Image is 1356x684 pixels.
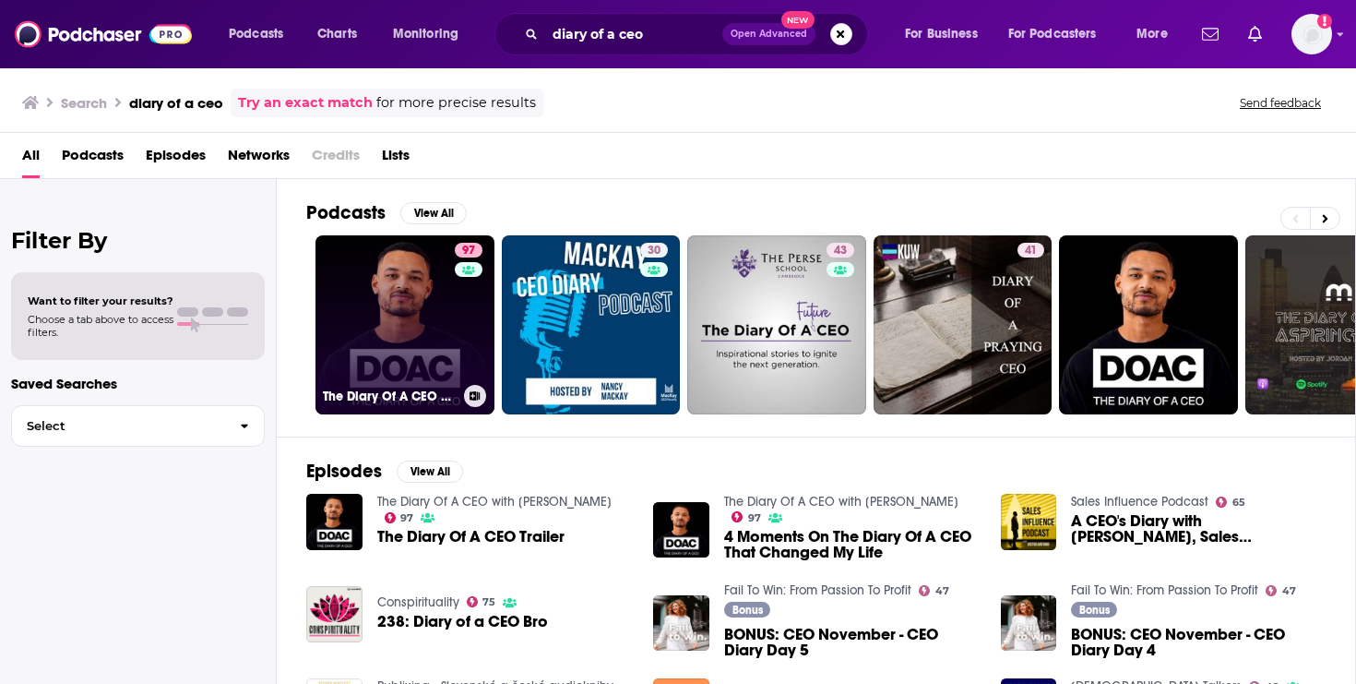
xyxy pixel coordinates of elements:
[935,587,949,595] span: 47
[22,140,40,178] a: All
[1195,18,1226,50] a: Show notifications dropdown
[748,514,761,522] span: 97
[377,494,612,510] a: The Diary Of A CEO with Steven Bartlett
[653,595,709,652] img: BONUS: CEO November - CEO Diary Day 5
[732,605,763,616] span: Bonus
[1216,497,1245,508] a: 65
[687,235,866,414] a: 43
[512,13,886,55] div: Search podcasts, credits, & more...
[393,21,458,47] span: Monitoring
[229,21,283,47] span: Podcasts
[467,596,496,607] a: 75
[1001,595,1057,652] img: BONUS: CEO November - CEO Diary Day 4
[238,92,373,114] a: Try an exact match
[28,313,173,339] span: Choose a tab above to access filters.
[312,140,360,178] span: Credits
[919,585,949,596] a: 47
[315,235,494,414] a: 97The Diary Of A CEO with [PERSON_NAME]
[400,514,413,522] span: 97
[306,201,386,224] h2: Podcasts
[1017,243,1044,258] a: 41
[653,502,709,558] img: 4 Moments On The Diary Of A CEO That Changed My Life
[724,529,979,560] span: 4 Moments On The Diary Of A CEO That Changed My Life
[306,586,363,642] img: 238: Diary of a CEO Bro
[1025,242,1037,260] span: 41
[306,201,467,224] a: PodcastsView All
[834,242,847,260] span: 43
[724,627,979,658] a: BONUS: CEO November - CEO Diary Day 5
[732,511,761,522] a: 97
[892,19,1001,49] button: open menu
[380,19,482,49] button: open menu
[397,461,463,483] button: View All
[11,375,265,392] p: Saved Searches
[827,243,854,258] a: 43
[1071,494,1208,510] a: Sales Influence Podcast
[377,594,459,610] a: Conspirituality
[1232,498,1245,507] span: 65
[1317,14,1332,29] svg: Add a profile image
[1071,582,1258,598] a: Fail To Win: From Passion To Profit
[377,614,548,630] a: 238: Diary of a CEO Bro
[1071,513,1326,545] a: A CEO's Diary with Brandon Bornancin, Sales Influence(r)
[377,529,565,545] span: The Diary Of A CEO Trailer
[1291,14,1332,54] img: User Profile
[731,30,807,39] span: Open Advanced
[1266,585,1296,596] a: 47
[1291,14,1332,54] span: Logged in as autumncomm
[724,494,958,510] a: The Diary Of A CEO with Steven Bartlett
[640,243,668,258] a: 30
[11,405,265,447] button: Select
[482,598,495,606] span: 75
[1071,513,1326,545] span: A CEO's Diary with [PERSON_NAME], Sales Influence(r)
[1124,19,1191,49] button: open menu
[305,19,368,49] a: Charts
[216,19,307,49] button: open menu
[781,11,815,29] span: New
[11,227,265,254] h2: Filter By
[385,512,414,523] a: 97
[306,494,363,550] img: The Diary Of A CEO Trailer
[455,243,482,258] a: 97
[1282,587,1296,595] span: 47
[382,140,410,178] a: Lists
[306,460,463,483] a: EpisodesView All
[15,17,192,52] img: Podchaser - Follow, Share and Rate Podcasts
[62,140,124,178] a: Podcasts
[1071,627,1326,658] a: BONUS: CEO November - CEO Diary Day 4
[1241,18,1269,50] a: Show notifications dropdown
[462,242,475,260] span: 97
[648,242,660,260] span: 30
[12,420,225,432] span: Select
[129,94,223,112] h3: diary of a ceo
[874,235,1053,414] a: 41
[502,235,681,414] a: 30
[724,582,911,598] a: Fail To Win: From Passion To Profit
[1008,21,1097,47] span: For Podcasters
[1234,95,1326,111] button: Send feedback
[228,140,290,178] a: Networks
[28,294,173,307] span: Want to filter your results?
[1079,605,1110,616] span: Bonus
[1001,494,1057,550] img: A CEO's Diary with Brandon Bornancin, Sales Influence(r)
[722,23,815,45] button: Open AdvancedNew
[146,140,206,178] a: Episodes
[61,94,107,112] h3: Search
[996,19,1124,49] button: open menu
[400,202,467,224] button: View All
